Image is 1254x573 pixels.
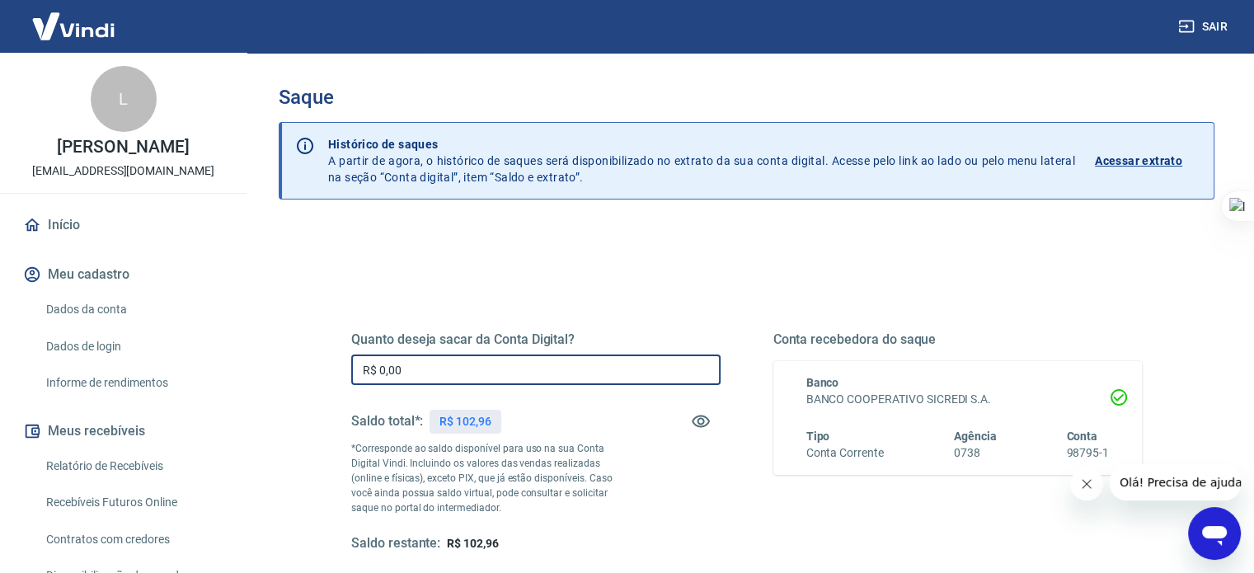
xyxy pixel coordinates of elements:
a: Início [20,207,227,243]
p: Histórico de saques [328,136,1075,153]
a: Contratos com credores [40,523,227,557]
iframe: Botão para abrir a janela de mensagens [1188,507,1241,560]
a: Informe de rendimentos [40,366,227,400]
p: *Corresponde ao saldo disponível para uso na sua Conta Digital Vindi. Incluindo os valores das ve... [351,441,628,515]
p: [PERSON_NAME] [57,139,189,156]
h5: Saldo restante: [351,535,440,552]
button: Meu cadastro [20,256,227,293]
span: Agência [954,430,997,443]
a: Acessar extrato [1095,136,1200,186]
a: Relatório de Recebíveis [40,449,227,483]
iframe: Fechar mensagem [1070,467,1103,500]
span: Olá! Precisa de ajuda? [10,12,139,25]
p: Acessar extrato [1095,153,1182,169]
p: A partir de agora, o histórico de saques será disponibilizado no extrato da sua conta digital. Ac... [328,136,1075,186]
p: [EMAIL_ADDRESS][DOMAIN_NAME] [32,162,214,180]
span: Tipo [806,430,830,443]
button: Sair [1175,12,1234,42]
h5: Quanto deseja sacar da Conta Digital? [351,331,721,348]
h5: Conta recebedora do saque [773,331,1143,348]
a: Dados da conta [40,293,227,326]
h6: BANCO COOPERATIVO SICREDI S.A. [806,391,1110,408]
h6: 0738 [954,444,997,462]
h6: 98795-1 [1066,444,1109,462]
div: L [91,66,157,132]
span: Banco [806,376,839,389]
iframe: Mensagem da empresa [1110,464,1241,500]
img: Vindi [20,1,127,51]
p: R$ 102,96 [439,413,491,430]
span: R$ 102,96 [447,537,499,550]
h5: Saldo total*: [351,413,423,430]
h6: Conta Corrente [806,444,884,462]
span: Conta [1066,430,1097,443]
a: Dados de login [40,330,227,364]
a: Recebíveis Futuros Online [40,486,227,519]
h3: Saque [279,86,1214,109]
button: Meus recebíveis [20,413,227,449]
